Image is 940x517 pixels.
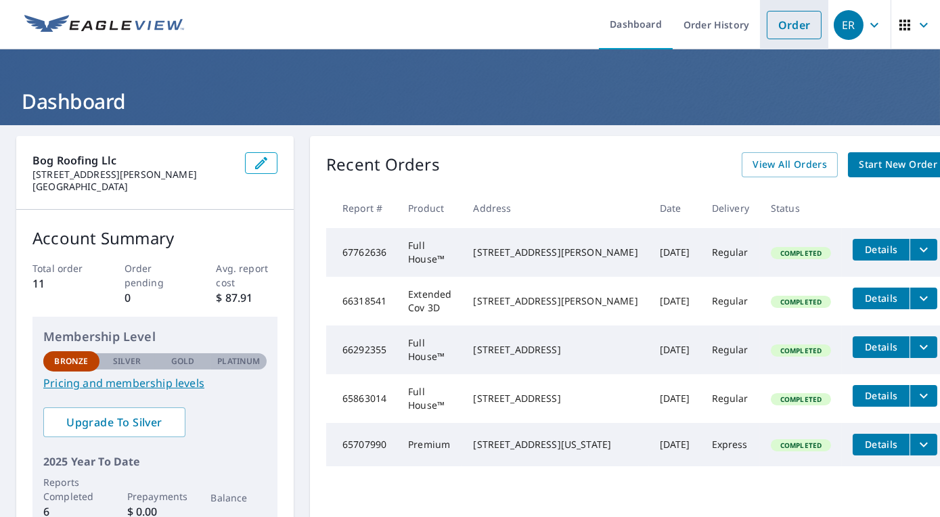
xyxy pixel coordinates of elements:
button: detailsBtn-65863014 [853,385,910,407]
button: detailsBtn-67762636 [853,239,910,261]
span: View All Orders [753,156,827,173]
button: detailsBtn-66292355 [853,336,910,358]
p: Total order [32,261,94,275]
td: Regular [701,228,760,277]
p: Gold [171,355,194,367]
p: Bog Roofing Llc [32,152,234,168]
p: Prepayments [127,489,183,503]
span: Details [861,340,901,353]
a: Pricing and membership levels [43,375,267,391]
p: Platinum [217,355,260,367]
span: Start New Order [859,156,937,173]
div: ER [834,10,864,40]
span: Details [861,389,901,402]
img: EV Logo [24,15,184,35]
button: filesDropdownBtn-65863014 [910,385,937,407]
p: Reports Completed [43,475,99,503]
td: Regular [701,374,760,423]
button: filesDropdownBtn-65707990 [910,434,937,455]
div: [STREET_ADDRESS][PERSON_NAME] [473,246,637,259]
a: Upgrade To Silver [43,407,185,437]
td: [DATE] [649,277,701,325]
p: 2025 Year To Date [43,453,267,470]
a: Order [767,11,822,39]
p: [STREET_ADDRESS][PERSON_NAME] [32,168,234,181]
td: 66318541 [326,277,397,325]
th: Status [760,188,842,228]
span: Completed [772,297,830,307]
td: Express [701,423,760,466]
div: [STREET_ADDRESS] [473,392,637,405]
th: Date [649,188,701,228]
th: Product [397,188,462,228]
td: [DATE] [649,374,701,423]
td: [DATE] [649,325,701,374]
button: filesDropdownBtn-66318541 [910,288,937,309]
div: [STREET_ADDRESS][US_STATE] [473,438,637,451]
td: Full House™ [397,228,462,277]
td: Regular [701,277,760,325]
td: Premium [397,423,462,466]
p: Balance [211,491,267,505]
h1: Dashboard [16,87,924,115]
p: 0 [125,290,186,306]
p: 11 [32,275,94,292]
span: Completed [772,346,830,355]
p: Account Summary [32,226,277,250]
span: Details [861,292,901,305]
span: Upgrade To Silver [54,415,175,430]
span: Completed [772,248,830,258]
p: Silver [113,355,141,367]
span: Completed [772,395,830,404]
button: filesDropdownBtn-67762636 [910,239,937,261]
p: [GEOGRAPHIC_DATA] [32,181,234,193]
p: $ 87.91 [217,290,278,306]
p: Avg. report cost [217,261,278,290]
td: Extended Cov 3D [397,277,462,325]
th: Delivery [701,188,760,228]
span: Details [861,438,901,451]
th: Report # [326,188,397,228]
th: Address [462,188,648,228]
td: Full House™ [397,374,462,423]
td: 65863014 [326,374,397,423]
p: Bronze [54,355,88,367]
button: filesDropdownBtn-66292355 [910,336,937,358]
td: [DATE] [649,423,701,466]
p: Order pending [125,261,186,290]
p: Recent Orders [326,152,440,177]
div: [STREET_ADDRESS] [473,343,637,357]
td: [DATE] [649,228,701,277]
td: Full House™ [397,325,462,374]
p: Membership Level [43,328,267,346]
td: Regular [701,325,760,374]
span: Details [861,243,901,256]
div: [STREET_ADDRESS][PERSON_NAME] [473,294,637,308]
td: 66292355 [326,325,397,374]
button: detailsBtn-65707990 [853,434,910,455]
td: 65707990 [326,423,397,466]
span: Completed [772,441,830,450]
td: 67762636 [326,228,397,277]
a: View All Orders [742,152,838,177]
button: detailsBtn-66318541 [853,288,910,309]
